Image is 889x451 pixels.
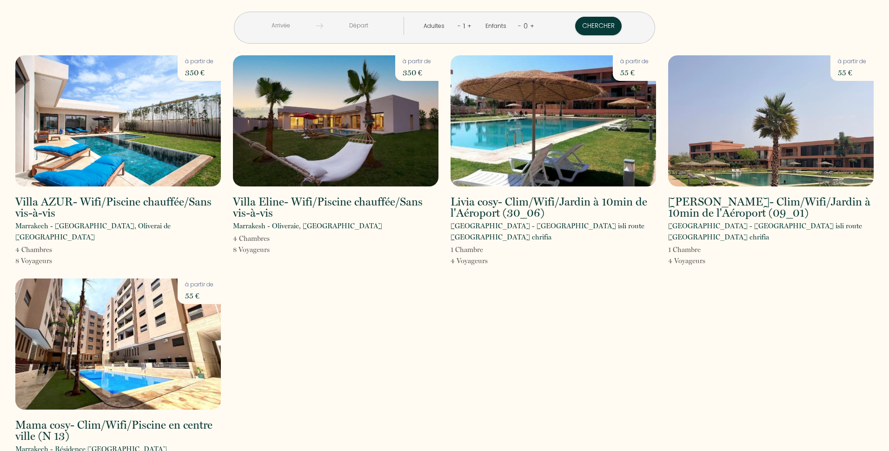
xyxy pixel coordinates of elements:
[458,21,461,30] a: -
[467,21,471,30] a: +
[15,279,221,410] img: rental-image
[703,257,705,265] span: s
[49,257,52,265] span: s
[233,233,270,244] p: 4 Chambre
[233,244,270,255] p: 8 Voyageur
[620,57,649,66] p: à partir de
[668,55,874,186] img: rental-image
[233,196,438,219] h2: Villa Eline- Wifi/Piscine chauffée/Sans vis-à-vis
[15,244,52,255] p: 4 Chambre
[518,21,521,30] a: -
[403,66,431,79] p: 350 €
[451,220,656,243] p: [GEOGRAPHIC_DATA] - [GEOGRAPHIC_DATA] isli route [GEOGRAPHIC_DATA] chrifia
[233,55,438,186] img: rental-image
[233,220,382,232] p: Marrakesh - Oliveraie, [GEOGRAPHIC_DATA]
[451,196,656,219] h2: Livia cosy- Clim/Wifi/Jardin à 10min de l'Aéroport (30_06)
[530,21,534,30] a: +
[668,220,874,243] p: [GEOGRAPHIC_DATA] - [GEOGRAPHIC_DATA] isli route [GEOGRAPHIC_DATA] chrifia
[15,55,221,186] img: rental-image
[461,19,467,33] div: 1
[185,57,213,66] p: à partir de
[485,257,488,265] span: s
[267,245,270,254] span: s
[267,234,270,243] span: s
[521,19,530,33] div: 0
[403,57,431,66] p: à partir de
[838,66,866,79] p: 55 €
[668,255,705,266] p: 4 Voyageur
[185,280,213,289] p: à partir de
[451,244,488,255] p: 1 Chambre
[49,245,52,254] span: s
[316,22,323,29] img: guests
[451,55,656,186] img: rental-image
[668,196,874,219] h2: [PERSON_NAME]- Clim/Wifi/Jardin à 10min de l'Aéroport (09_01)
[838,57,866,66] p: à partir de
[424,22,448,31] div: Adultes
[185,289,213,302] p: 55 €
[15,419,221,442] h2: Mama cosy- Clim/Wifi/Piscine en centre ville (N 13)
[451,255,488,266] p: 4 Voyageur
[15,220,221,243] p: Marrakech - [GEOGRAPHIC_DATA], Oliverai de [GEOGRAPHIC_DATA]
[15,196,221,219] h2: Villa AZUR- Wifi/Piscine chauffée/Sans vis-à-vis
[620,66,649,79] p: 55 €
[485,22,510,31] div: Enfants
[668,244,705,255] p: 1 Chambre
[575,17,622,35] button: Chercher
[323,17,394,35] input: Départ
[15,255,52,266] p: 8 Voyageur
[185,66,213,79] p: 350 €
[245,17,316,35] input: Arrivée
